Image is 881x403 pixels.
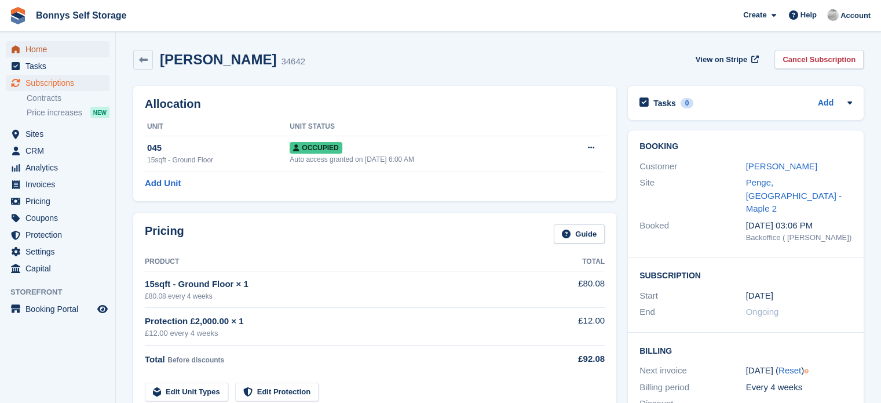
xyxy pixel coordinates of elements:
[6,227,109,243] a: menu
[639,364,746,377] div: Next invoice
[281,55,305,68] div: 34642
[691,50,761,69] a: View on Stripe
[25,41,95,57] span: Home
[25,176,95,193] span: Invoices
[290,118,553,136] th: Unit Status
[145,118,290,136] th: Unit
[6,260,109,277] a: menu
[145,315,544,328] div: Protection £2,000.00 × 1
[746,307,779,317] span: Ongoing
[544,353,605,366] div: £92.08
[6,244,109,260] a: menu
[639,142,852,151] h2: Booking
[147,155,290,165] div: 15sqft - Ground Floor
[746,161,817,171] a: [PERSON_NAME]
[746,232,853,244] div: Backoffice ( [PERSON_NAME])
[145,253,544,271] th: Product
[639,381,746,394] div: Billing period
[235,383,319,402] a: Edit Protection
[639,344,852,356] h2: Billing
[639,269,852,281] h2: Subscription
[840,10,871,21] span: Account
[96,302,109,316] a: Preview store
[145,97,605,111] h2: Allocation
[554,224,605,244] a: Guide
[6,126,109,142] a: menu
[167,356,224,364] span: Before discounts
[827,9,839,21] img: James Bonny
[6,41,109,57] a: menu
[801,366,811,376] div: Tooltip anchor
[31,6,131,25] a: Bonnys Self Storage
[25,159,95,176] span: Analytics
[160,52,276,67] h2: [PERSON_NAME]
[145,328,544,339] div: £12.00 every 4 weeks
[25,210,95,226] span: Coupons
[25,126,95,142] span: Sites
[774,50,864,69] a: Cancel Subscription
[25,58,95,74] span: Tasks
[290,154,553,165] div: Auto access granted on [DATE] 6:00 AM
[90,107,109,118] div: NEW
[6,159,109,176] a: menu
[544,253,605,271] th: Total
[25,301,95,317] span: Booking Portal
[6,176,109,193] a: menu
[25,75,95,91] span: Subscriptions
[681,98,694,108] div: 0
[27,106,109,119] a: Price increases NEW
[145,177,181,190] a: Add Unit
[696,54,747,66] span: View on Stripe
[746,381,853,394] div: Every 4 weeks
[746,364,853,377] div: [DATE] ( )
[27,93,109,104] a: Contracts
[639,176,746,216] div: Site
[290,142,342,154] span: Occupied
[27,107,82,118] span: Price increases
[544,271,605,307] td: £80.08
[6,301,109,317] a: menu
[6,143,109,159] a: menu
[639,289,746,303] div: Start
[818,97,834,110] a: Add
[778,365,801,375] a: Reset
[653,98,676,108] h2: Tasks
[6,210,109,226] a: menu
[746,219,853,233] div: [DATE] 03:06 PM
[25,244,95,260] span: Settings
[800,9,817,21] span: Help
[6,193,109,209] a: menu
[6,58,109,74] a: menu
[6,75,109,91] a: menu
[145,278,544,291] div: 15sqft - Ground Floor × 1
[25,143,95,159] span: CRM
[145,383,228,402] a: Edit Unit Types
[25,193,95,209] span: Pricing
[145,224,184,244] h2: Pricing
[25,227,95,243] span: Protection
[639,219,746,244] div: Booked
[10,286,115,298] span: Storefront
[147,141,290,155] div: 045
[9,7,27,24] img: stora-icon-8386f47178a22dfd0bd8f6a31ec36ba5ce8667c1dd55bd0f319d3a0aa187defe.svg
[25,260,95,277] span: Capital
[746,177,842,213] a: Penge, [GEOGRAPHIC_DATA] - Maple 2
[145,354,165,364] span: Total
[746,289,773,303] time: 2024-03-08 00:00:00 UTC
[743,9,766,21] span: Create
[639,306,746,319] div: End
[639,160,746,173] div: Customer
[145,291,544,302] div: £80.08 every 4 weeks
[544,308,605,346] td: £12.00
